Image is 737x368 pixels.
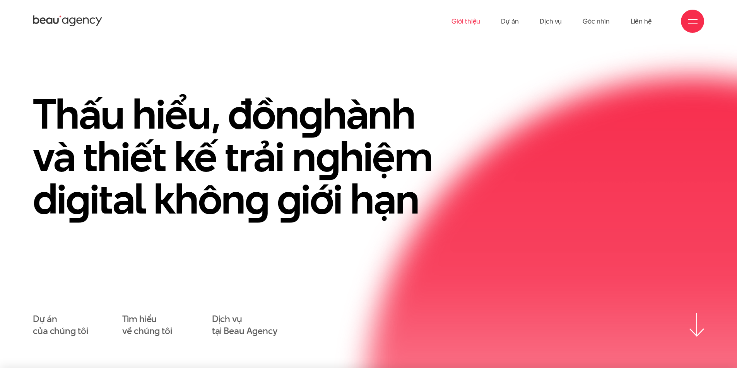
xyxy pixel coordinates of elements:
en: g [66,170,90,228]
en: g [299,85,323,143]
en: g [277,170,301,228]
en: g [245,170,269,228]
a: Tìm hiểuvề chúng tôi [122,313,172,337]
a: Dự áncủa chúng tôi [33,313,88,337]
h1: Thấu hiểu, đồn hành và thiết kế trải n hiệm di ital khôn iới hạn [33,93,458,220]
en: g [316,127,340,185]
a: Dịch vụtại Beau Agency [212,313,277,337]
